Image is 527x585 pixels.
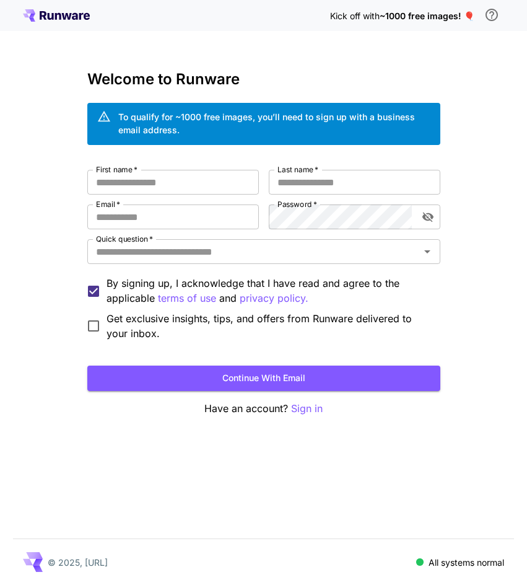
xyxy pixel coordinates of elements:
p: privacy policy. [240,291,308,306]
p: terms of use [158,291,216,306]
button: In order to qualify for free credit, you need to sign up with a business email address and click ... [479,2,504,27]
label: Last name [277,164,318,175]
h3: Welcome to Runware [87,71,440,88]
button: toggle password visibility [417,206,439,228]
p: © 2025, [URL] [48,556,108,569]
button: Continue with email [87,366,440,391]
p: All systems normal [429,556,504,569]
button: By signing up, I acknowledge that I have read and agree to the applicable and privacy policy. [158,291,216,306]
span: ~1000 free images! 🎈 [380,11,474,21]
p: Have an account? [87,401,440,416]
button: By signing up, I acknowledge that I have read and agree to the applicable terms of use and [240,291,308,306]
label: First name [96,164,137,175]
button: Sign in [291,401,323,416]
label: Email [96,199,120,209]
p: By signing up, I acknowledge that I have read and agree to the applicable and [107,276,430,306]
div: To qualify for ~1000 free images, you’ll need to sign up with a business email address. [118,110,430,136]
button: Open [419,243,436,260]
label: Password [277,199,317,209]
span: Get exclusive insights, tips, and offers from Runware delivered to your inbox. [107,311,430,341]
label: Quick question [96,234,153,244]
span: Kick off with [330,11,380,21]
